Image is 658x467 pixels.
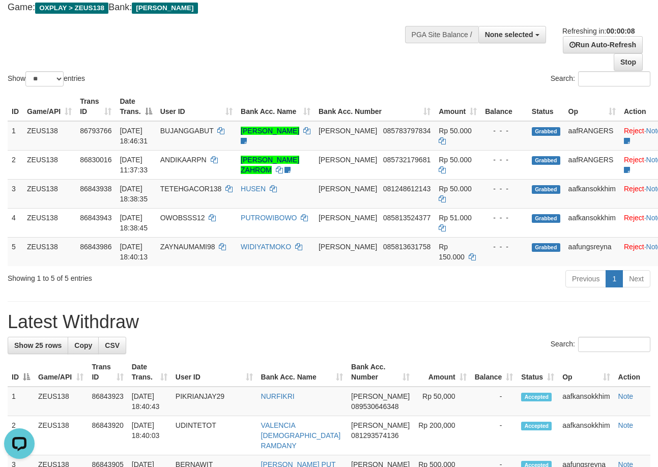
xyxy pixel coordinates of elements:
span: Copy 085783797834 to clipboard [383,127,431,135]
th: User ID: activate to sort column ascending [171,358,257,387]
th: Game/API: activate to sort column ascending [23,92,76,121]
span: Copy 085732179681 to clipboard [383,156,431,164]
span: CSV [105,341,120,349]
span: Accepted [521,422,552,430]
td: aafkansokkhim [558,387,614,416]
a: NURFIKRI [261,392,295,400]
span: ZAYNAUMAMI98 [160,243,215,251]
a: Copy [68,337,99,354]
a: Reject [624,214,644,222]
td: UDINTETOT [171,416,257,455]
th: Op: activate to sort column ascending [564,92,620,121]
span: 86843986 [80,243,111,251]
span: Grabbed [532,214,560,223]
span: 86830016 [80,156,111,164]
td: 4 [8,208,23,237]
span: Rp 50.000 [439,185,472,193]
h4: Game: Bank: [8,3,428,13]
span: [PERSON_NAME] [319,185,377,193]
td: [DATE] 18:40:03 [128,416,171,455]
h1: Latest Withdraw [8,312,650,332]
a: Stop [614,53,643,71]
div: PGA Site Balance / [405,26,478,43]
span: OWOBSSS12 [160,214,205,222]
span: OXPLAY > ZEUS138 [35,3,108,14]
span: [PERSON_NAME] [132,3,197,14]
th: User ID: activate to sort column ascending [156,92,237,121]
a: Next [622,270,650,287]
th: Trans ID: activate to sort column ascending [88,358,127,387]
span: Accepted [521,393,552,401]
th: ID: activate to sort column descending [8,358,34,387]
a: Reject [624,156,644,164]
th: Date Trans.: activate to sort column descending [116,92,156,121]
span: Show 25 rows [14,341,62,349]
span: [DATE] 18:40:13 [120,243,148,261]
span: [DATE] 18:38:45 [120,214,148,232]
td: 5 [8,237,23,266]
span: Copy 081293574136 to clipboard [351,431,398,440]
span: Copy 085813631758 to clipboard [383,243,431,251]
td: 2 [8,150,23,179]
span: [PERSON_NAME] [319,214,377,222]
a: Note [618,392,634,400]
span: BUJANGGABUT [160,127,214,135]
a: Previous [565,270,606,287]
a: Reject [624,185,644,193]
span: 86843943 [80,214,111,222]
td: [DATE] 18:40:43 [128,387,171,416]
td: aafkansokkhim [558,416,614,455]
a: PUTROWIBOWO [241,214,297,222]
th: Game/API: activate to sort column ascending [34,358,88,387]
td: - [471,387,518,416]
button: Open LiveChat chat widget [4,4,35,35]
div: Showing 1 to 5 of 5 entries [8,269,267,283]
span: 86843938 [80,185,111,193]
span: [DATE] 11:37:33 [120,156,148,174]
th: Trans ID: activate to sort column ascending [76,92,116,121]
th: Bank Acc. Name: activate to sort column ascending [237,92,314,121]
a: 1 [606,270,623,287]
label: Search: [551,71,650,86]
th: Bank Acc. Name: activate to sort column ascending [257,358,348,387]
td: ZEUS138 [23,237,76,266]
td: aafkansokkhim [564,179,620,208]
span: [DATE] 18:46:31 [120,127,148,145]
span: [PERSON_NAME] [319,156,377,164]
a: HUSEN [241,185,266,193]
th: ID [8,92,23,121]
span: [DATE] 18:38:35 [120,185,148,203]
span: Grabbed [532,127,560,136]
td: ZEUS138 [34,387,88,416]
td: 2 [8,416,34,455]
td: 3 [8,179,23,208]
td: 86843923 [88,387,127,416]
a: CSV [98,337,126,354]
label: Search: [551,337,650,352]
span: Grabbed [532,156,560,165]
span: Copy 089530646348 to clipboard [351,402,398,411]
input: Search: [578,337,650,352]
span: TETEHGACOR138 [160,185,222,193]
a: Reject [624,127,644,135]
th: Op: activate to sort column ascending [558,358,614,387]
span: Grabbed [532,185,560,194]
span: [PERSON_NAME] [351,421,410,429]
th: Status: activate to sort column ascending [517,358,558,387]
th: Action [614,358,650,387]
td: ZEUS138 [23,179,76,208]
th: Bank Acc. Number: activate to sort column ascending [347,358,414,387]
label: Show entries [8,71,85,86]
div: - - - [485,155,524,165]
td: ZEUS138 [23,150,76,179]
th: Date Trans.: activate to sort column ascending [128,358,171,387]
select: Showentries [25,71,64,86]
td: ZEUS138 [23,208,76,237]
td: 86843920 [88,416,127,455]
th: Balance [481,92,528,121]
span: Rp 50.000 [439,127,472,135]
th: Status [528,92,564,121]
td: 1 [8,387,34,416]
td: aafungsreyna [564,237,620,266]
a: [PERSON_NAME] ZAHROM [241,156,299,174]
